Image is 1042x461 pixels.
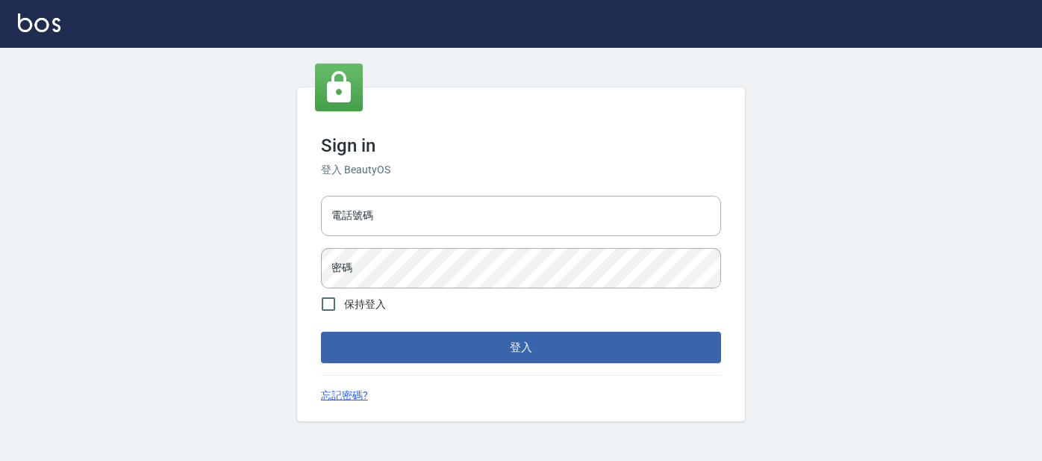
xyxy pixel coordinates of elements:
[321,135,721,156] h3: Sign in
[321,388,368,403] a: 忘記密碼?
[321,332,721,363] button: 登入
[18,13,60,32] img: Logo
[344,297,386,312] span: 保持登入
[321,162,721,178] h6: 登入 BeautyOS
